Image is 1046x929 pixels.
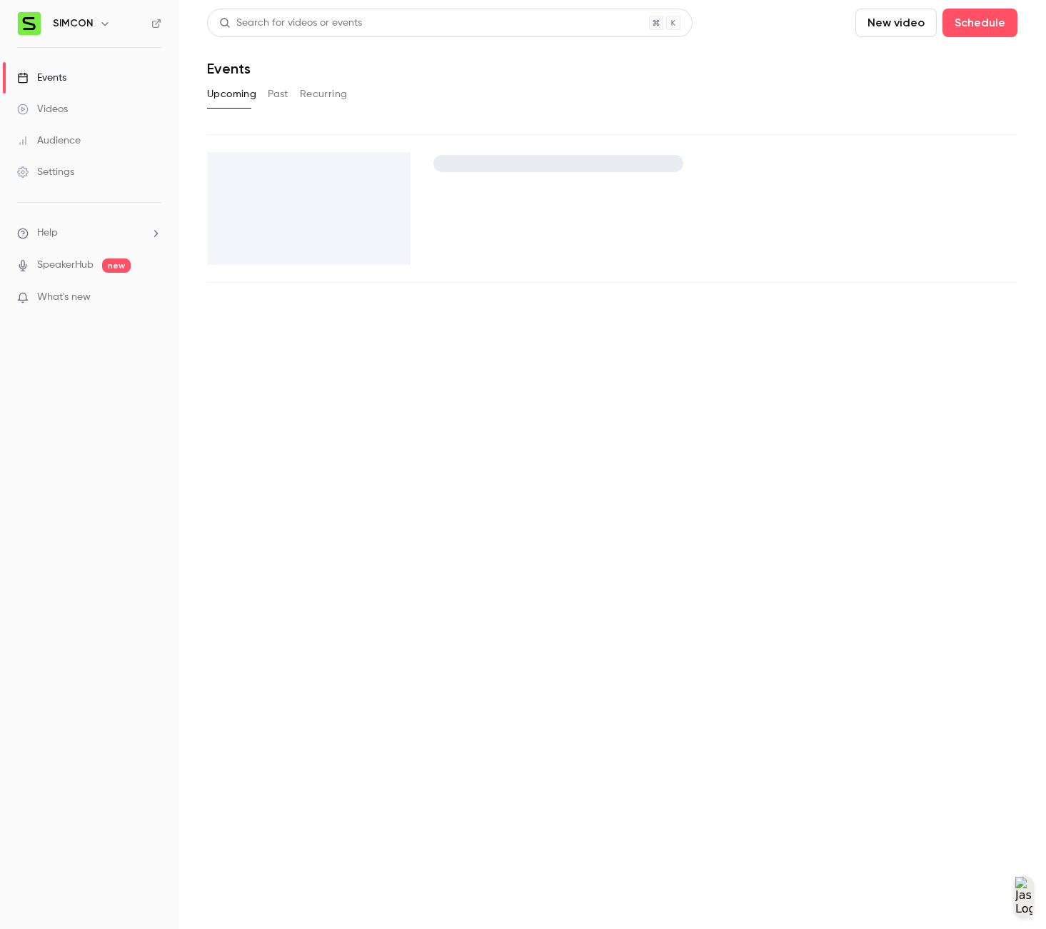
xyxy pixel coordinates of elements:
button: Schedule [942,9,1017,37]
button: Upcoming [207,83,256,106]
span: new [102,258,131,273]
button: Recurring [300,83,348,106]
div: Settings [17,165,74,179]
div: Audience [17,134,81,148]
div: Events [17,71,66,85]
h1: Events [207,60,251,77]
li: help-dropdown-opener [17,226,161,241]
button: New video [855,9,937,37]
span: Help [37,226,58,241]
a: SpeakerHub [37,258,94,273]
div: Search for videos or events [219,16,362,31]
div: Videos [17,102,68,116]
button: Past [268,83,288,106]
h6: SIMCON [53,16,94,31]
span: What's new [37,290,91,305]
img: SIMCON [18,12,41,35]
